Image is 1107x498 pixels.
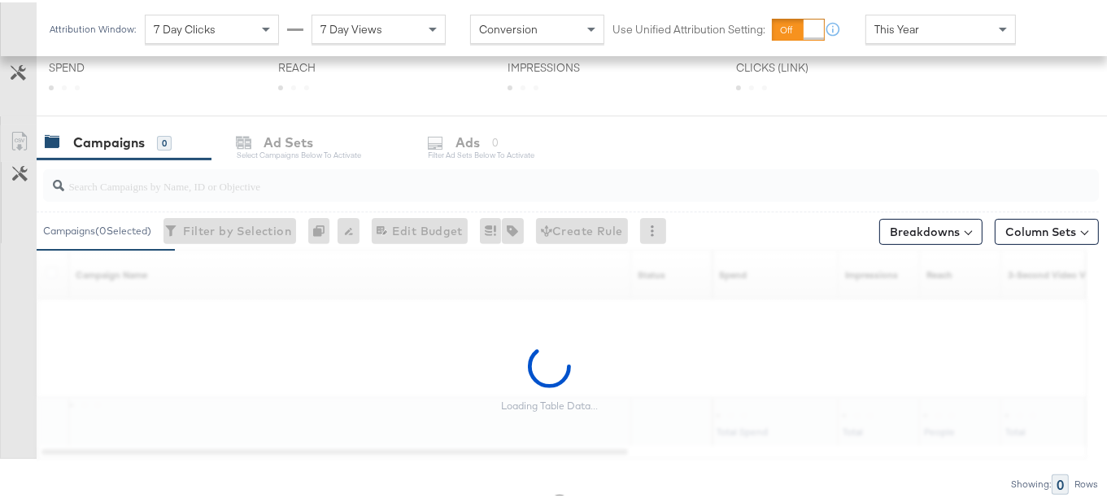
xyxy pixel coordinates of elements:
[1074,476,1099,487] div: Rows
[995,216,1099,242] button: Column Sets
[73,131,145,150] div: Campaigns
[874,20,919,34] span: This Year
[157,133,172,148] div: 0
[320,20,382,34] span: 7 Day Views
[612,20,765,35] label: Use Unified Attribution Setting:
[479,20,538,34] span: Conversion
[1052,472,1069,492] div: 0
[308,216,338,242] div: 0
[1010,476,1052,487] div: Showing:
[879,216,983,242] button: Breakdowns
[154,20,216,34] span: 7 Day Clicks
[501,397,598,410] div: Loading Table Data...
[43,221,151,236] div: Campaigns ( 0 Selected)
[64,161,1005,193] input: Search Campaigns by Name, ID or Objective
[49,21,137,33] div: Attribution Window:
